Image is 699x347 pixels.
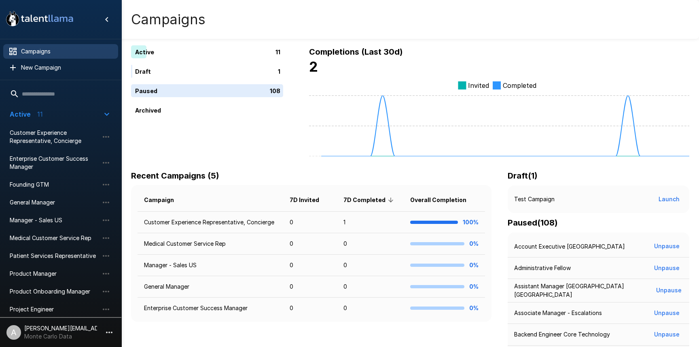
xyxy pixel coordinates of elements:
[514,243,625,251] p: Account Executive [GEOGRAPHIC_DATA]
[651,306,683,321] button: Unpause
[290,195,330,205] span: 7D Invited
[508,171,538,181] b: Draft ( 1 )
[138,276,283,298] td: General Manager
[131,171,219,181] b: Recent Campaigns (5)
[283,255,337,276] td: 0
[508,218,558,228] b: Paused ( 108 )
[283,212,337,233] td: 0
[138,255,283,276] td: Manager - Sales US
[283,233,337,255] td: 0
[410,195,477,205] span: Overall Completion
[463,219,479,226] b: 100%
[651,327,683,342] button: Unpause
[283,276,337,298] td: 0
[469,304,479,311] b: 0%
[514,282,655,298] p: Assistant Manager [GEOGRAPHIC_DATA] [GEOGRAPHIC_DATA]
[514,309,602,317] p: Associate Manager - Escalations
[138,233,283,255] td: Medical Customer Service Rep
[655,192,683,207] button: Launch
[469,283,479,290] b: 0%
[138,298,283,319] td: Enterprise Customer Success Manager
[337,276,404,298] td: 0
[655,283,683,298] button: Unpause
[343,195,396,205] span: 7D Completed
[469,262,479,268] b: 0%
[144,195,184,205] span: Campaign
[131,11,205,28] h4: Campaigns
[514,195,555,203] p: Test Campaign
[337,233,404,255] td: 0
[275,48,280,56] p: 11
[337,255,404,276] td: 0
[283,298,337,319] td: 0
[309,47,403,57] b: Completions (Last 30d)
[514,330,610,338] p: Backend Engineer Core Technology
[337,212,404,233] td: 1
[138,212,283,233] td: Customer Experience Representative, Concierge
[337,298,404,319] td: 0
[309,58,318,75] b: 2
[651,239,683,254] button: Unpause
[270,87,280,95] p: 108
[514,264,571,272] p: Administrative Fellow
[278,67,280,76] p: 1
[651,261,683,276] button: Unpause
[469,240,479,247] b: 0%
